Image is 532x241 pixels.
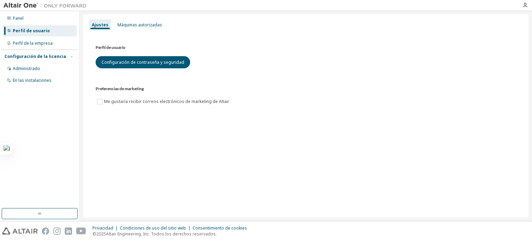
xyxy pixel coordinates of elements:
[65,227,72,235] img: linkedin.svg
[3,2,90,9] img: Altair Uno
[92,231,96,237] font: ©
[53,227,61,235] img: instagram.svg
[104,98,229,104] font: Me gustaría recibir correos electrónicos de marketing de Altair
[96,45,125,50] font: Perfil de usuario
[92,225,113,231] font: Privacidad
[13,77,52,83] font: En las instalaciones
[96,86,144,91] font: Preferencias de marketing
[42,227,49,235] img: facebook.svg
[13,28,50,34] font: Perfil de usuario
[13,15,24,21] font: Panel
[13,40,53,46] font: Perfil de la empresa
[96,56,190,68] button: Configuración de contraseña y seguridad
[5,53,66,59] font: Configuración de la licencia
[76,227,86,235] img: youtube.svg
[120,225,186,231] font: Condiciones de uso del sitio web
[92,22,108,28] font: Ajustes
[101,59,184,65] font: Configuración de contraseña y seguridad
[106,231,217,237] font: Altair Engineering, Inc. Todos los derechos reservados.
[96,231,106,237] font: 2025
[13,66,40,71] font: Administrado
[193,225,247,231] font: Consentimiento de cookies
[2,227,38,235] img: altair_logo.svg
[117,22,162,28] font: Máquinas autorizadas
